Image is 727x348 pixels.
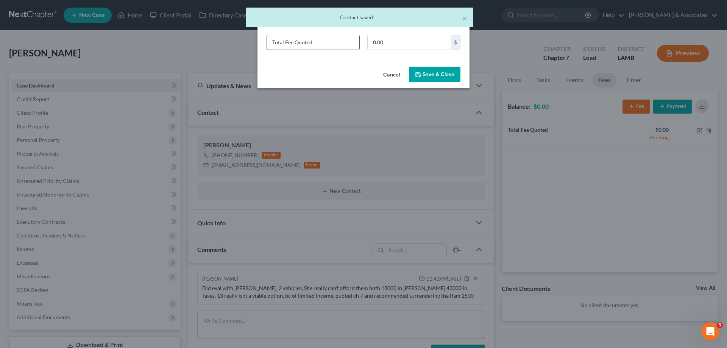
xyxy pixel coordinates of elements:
[368,35,451,50] input: 0.00
[701,322,719,340] iframe: Intercom live chat
[462,14,467,23] button: ×
[267,35,359,50] input: Describe...
[377,67,406,83] button: Cancel
[451,35,460,50] div: $
[717,322,723,328] span: 5
[409,67,460,83] button: Save & Close
[252,14,467,21] div: Contact saved!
